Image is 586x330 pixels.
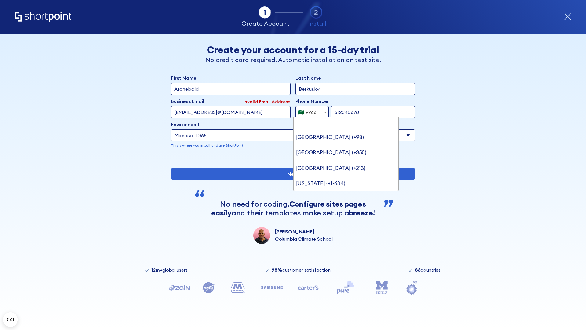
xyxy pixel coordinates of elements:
[295,118,397,128] input: Search
[294,145,399,160] li: [GEOGRAPHIC_DATA] (+355)
[3,312,18,327] button: Open CMP widget
[294,130,399,145] li: [GEOGRAPHIC_DATA] (+93)
[294,160,399,176] li: [GEOGRAPHIC_DATA] (+213)
[294,176,399,191] li: [US_STATE] (+1-684)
